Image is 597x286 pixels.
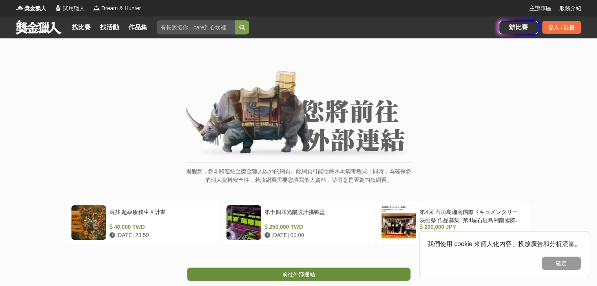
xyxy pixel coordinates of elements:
[69,22,94,33] a: 找比賽
[377,201,530,244] a: 第4回 石垣島湘南国際ドキュメンタリー映画祭 作品募集 :第4屆石垣島湘南國際紀錄片電影節作品徵集 200,000 JPY [DATE] 17:00
[222,201,375,244] a: 第十四屆光陽設計挑戰盃 250,000 TWD [DATE] 00:00
[110,223,213,231] div: 40,000 TWD
[186,167,411,192] p: 提醒您，您即將連結至獎金獵人以外的網頁。此網頁可能隱藏木馬病毒程式；同時，為確保您的個人資料安全性，若該網頁需要您填寫個人資料，請留意是否為釣魚網頁。
[265,231,368,239] div: [DATE] 00:00
[93,4,100,12] img: Logo
[16,4,24,12] img: Logo
[67,201,220,244] a: 尋找 超級服務生Ｘ計畫 40,000 TWD [DATE] 23:59
[542,21,581,34] div: 登入 / 註冊
[559,4,581,13] a: 服務介紹
[265,223,368,231] div: 250,000 TWD
[63,4,85,13] span: 試用獵人
[420,223,523,231] div: 200,000 JPY
[110,208,213,223] div: 尋找 超級服務生Ｘ計畫
[499,21,538,34] a: 辦比賽
[157,20,235,34] input: 有長照挺你，care到心坎裡！青春出手，拍出照顧 影音徵件活動
[265,208,368,223] div: 第十四屆光陽設計挑戰盃
[542,257,581,270] button: 確定
[282,271,315,277] span: 前往外部連結
[24,4,46,13] span: 獎金獵人
[97,22,122,33] a: 找活動
[93,4,141,13] a: LogoDream & Hunter
[529,4,551,13] a: 主辦專區
[16,4,46,13] a: Logo獎金獵人
[420,208,523,223] div: 第4回 石垣島湘南国際ドキュメンタリー映画祭 作品募集 :第4屆石垣島湘南國際紀錄片電影節作品徵集
[125,22,150,33] a: 作品集
[54,4,85,13] a: Logo試用獵人
[420,231,523,239] div: [DATE] 17:00
[427,241,581,247] span: 我們使用 cookie 來個人化內容、投放廣告和分析流量。
[110,231,213,239] div: [DATE] 23:59
[101,4,141,13] span: Dream & Hunter
[186,70,411,159] img: External Link Banner
[187,268,411,281] a: 前往外部連結
[54,4,62,12] img: Logo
